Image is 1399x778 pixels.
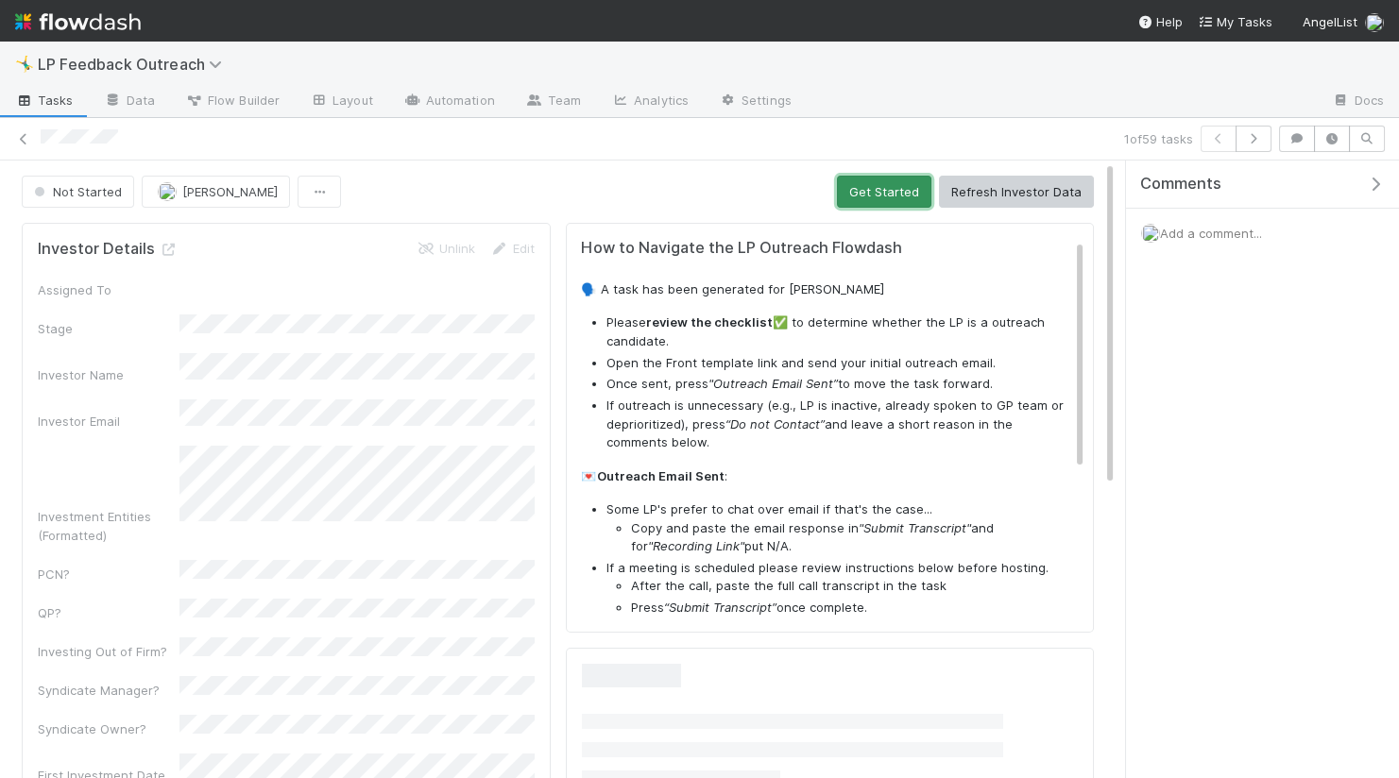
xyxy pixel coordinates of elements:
em: "Outreach Email Sent” [708,376,838,391]
li: If a meeting is scheduled please review instructions below before hosting. [606,559,1071,617]
button: [PERSON_NAME] [142,176,290,208]
img: logo-inverted-e16ddd16eac7371096b0.svg [15,6,141,38]
li: Open the Front template link and send your initial outreach email. [606,354,1071,373]
span: My Tasks [1198,14,1272,29]
div: Assigned To [38,280,179,299]
img: avatar_5d51780c-77ad-4a9d-a6ed-b88b2c284079.png [1141,224,1160,243]
li: Once sent, press to move the task forward. [606,375,1071,394]
button: Refresh Investor Data [939,176,1094,208]
em: "Submit Transcript" [859,520,971,535]
a: Layout [295,87,388,117]
li: Press once complete. [631,599,1071,617]
h5: Investor Details [38,240,178,259]
div: Investor Email [38,412,179,431]
div: QP? [38,603,179,622]
a: Settings [704,87,807,117]
span: Tasks [15,91,74,110]
em: “Do not Contact” [725,416,825,431]
a: Analytics [596,87,704,117]
span: Add a comment... [1160,226,1262,241]
li: If outreach is unnecessary (e.g., LP is inactive, already spoken to GP team or deprioritized), pr... [606,397,1071,452]
button: Not Started [22,176,134,208]
span: Not Started [30,184,122,199]
strong: review the checklist [646,314,773,330]
a: Flow Builder [170,87,295,117]
a: Team [510,87,596,117]
p: 💌 : [582,467,1071,486]
em: "Recording Link" [648,538,744,553]
li: Some LP's prefer to chat over email if that's the case... [606,500,1071,556]
div: Syndicate Manager? [38,681,179,700]
a: Unlink [417,241,475,256]
a: Docs [1317,87,1399,117]
p: 🗣️ A task has been generated for [PERSON_NAME] [582,280,1071,299]
span: LP Feedback Outreach [38,55,231,74]
span: AngelList [1303,14,1357,29]
strong: Outreach Email Sent [597,468,725,483]
li: Copy and paste the email response in and for put N/A. [631,519,1071,556]
li: Please ✅ to determine whether the LP is a outreach candidate. [606,313,1071,350]
div: Help [1137,12,1183,31]
div: Investor Name [38,365,179,384]
a: Automation [388,87,510,117]
span: Comments [1140,175,1221,194]
div: Investment Entities (Formatted) [38,507,179,545]
div: Investing Out of Firm? [38,642,179,661]
div: Syndicate Owner? [38,719,179,738]
li: After the call, paste the full call transcript in the task [631,577,1071,596]
button: Get Started [837,176,931,208]
span: 🤸‍♂️ [15,56,34,72]
span: 1 of 59 tasks [1124,129,1193,148]
img: avatar_5d51780c-77ad-4a9d-a6ed-b88b2c284079.png [158,182,177,201]
div: Stage [38,319,179,338]
span: Flow Builder [185,91,280,110]
div: PCN? [38,565,179,583]
img: avatar_5d51780c-77ad-4a9d-a6ed-b88b2c284079.png [1365,13,1384,32]
em: “Submit Transcript” [664,600,776,615]
a: Edit [490,241,535,256]
span: [PERSON_NAME] [182,184,278,199]
a: My Tasks [1198,12,1272,31]
h5: How to Navigate the LP Outreach Flowdash [582,239,1071,258]
a: Data [89,87,170,117]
